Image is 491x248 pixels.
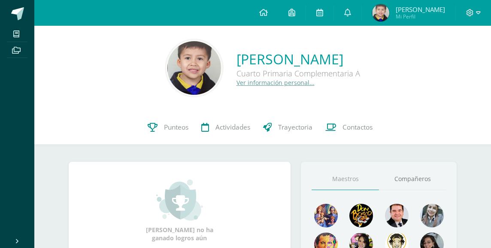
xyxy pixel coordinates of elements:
[420,204,444,227] img: 45bd7986b8947ad7e5894cbc9b781108.png
[396,13,445,20] span: Mi Perfil
[167,41,221,95] img: 28fa94df2bd11f98a30afda0e84a9889.png
[195,110,257,145] a: Actividades
[385,204,409,227] img: 79570d67cb4e5015f1d97fde0ec62c05.png
[312,168,379,190] a: Maestros
[396,5,445,14] span: [PERSON_NAME]
[136,178,222,242] div: [PERSON_NAME] no ha ganado logros aún
[164,123,188,132] span: Punteos
[236,79,315,87] a: Ver información personal...
[342,123,373,132] span: Contactos
[349,204,373,227] img: 29fc2a48271e3f3676cb2cb292ff2552.png
[141,110,195,145] a: Punteos
[314,204,338,227] img: 88256b496371d55dc06d1c3f8a5004f4.png
[319,110,379,145] a: Contactos
[236,50,360,68] a: [PERSON_NAME]
[257,110,319,145] a: Trayectoria
[278,123,312,132] span: Trayectoria
[236,68,360,79] div: Cuarto Primaria Complementaria A
[215,123,250,132] span: Actividades
[372,4,389,21] img: 84261954b40c5fbdd4bd1d67239cabf1.png
[379,168,446,190] a: Compañeros
[156,178,203,221] img: achievement_small.png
